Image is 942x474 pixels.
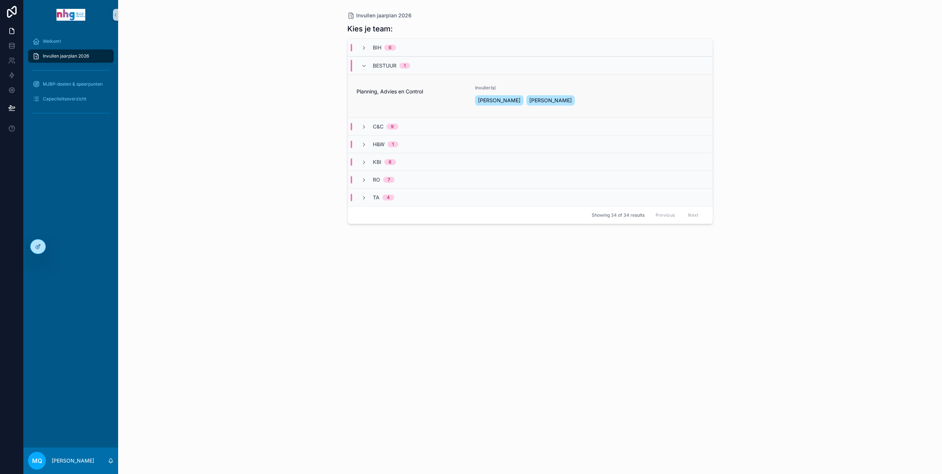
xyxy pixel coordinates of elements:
a: Invullen jaarplan 2026 [347,12,412,19]
span: C&C [373,123,384,130]
span: Bestuur [373,62,396,69]
span: Showing 34 of 34 results [592,212,644,218]
span: [PERSON_NAME] [478,97,520,104]
h1: Kies je team: [347,24,393,34]
span: MQ [32,456,42,465]
div: 7 [388,177,390,183]
p: [PERSON_NAME] [52,457,94,464]
span: Capaciteitsoverzicht [43,96,86,102]
div: scrollable content [24,30,118,128]
a: Capaciteitsoverzicht [28,92,114,106]
span: Invullen jaarplan 2026 [43,53,89,59]
a: Invullen jaarplan 2026 [28,49,114,63]
span: H&W [373,141,385,148]
div: 1 [392,141,394,147]
a: Welkom! [28,35,114,48]
span: RO [373,176,380,183]
span: [PERSON_NAME] [529,97,572,104]
div: 4 [387,195,390,200]
span: TA [373,194,379,201]
span: Invullen jaarplan 2026 [356,12,412,19]
span: BIH [373,44,381,51]
a: Planning, Advies en ControlInvuller(s)[PERSON_NAME][PERSON_NAME] [348,74,713,117]
div: 6 [389,159,392,165]
span: KBI [373,158,381,166]
a: MJBP-doelen & speerpunten [28,78,114,91]
span: Welkom! [43,38,61,44]
div: 9 [391,124,394,130]
div: 6 [389,45,392,51]
span: Planning, Advies en Control [357,88,467,95]
img: App logo [56,9,85,21]
span: MJBP-doelen & speerpunten [43,81,103,87]
span: Invuller(s) [475,85,704,91]
div: 1 [404,63,406,69]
